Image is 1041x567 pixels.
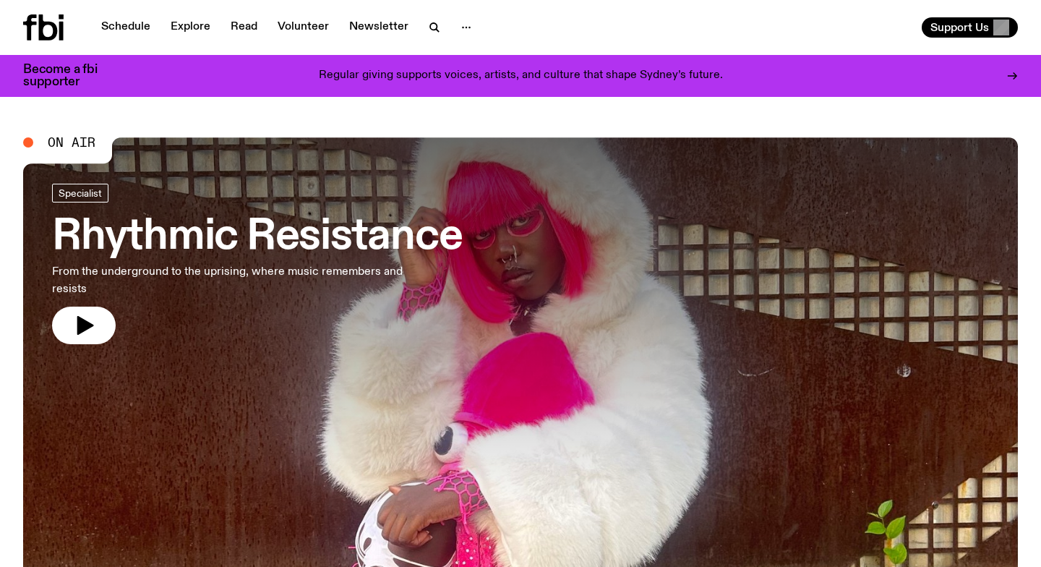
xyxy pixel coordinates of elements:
[922,17,1018,38] button: Support Us
[52,184,108,202] a: Specialist
[52,217,462,257] h3: Rhythmic Resistance
[222,17,266,38] a: Read
[52,184,462,344] a: Rhythmic ResistanceFrom the underground to the uprising, where music remembers and resists
[340,17,417,38] a: Newsletter
[162,17,219,38] a: Explore
[930,21,989,34] span: Support Us
[269,17,338,38] a: Volunteer
[59,187,102,198] span: Specialist
[93,17,159,38] a: Schedule
[48,136,95,149] span: On Air
[23,64,116,88] h3: Become a fbi supporter
[319,69,723,82] p: Regular giving supports voices, artists, and culture that shape Sydney’s future.
[52,263,422,298] p: From the underground to the uprising, where music remembers and resists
